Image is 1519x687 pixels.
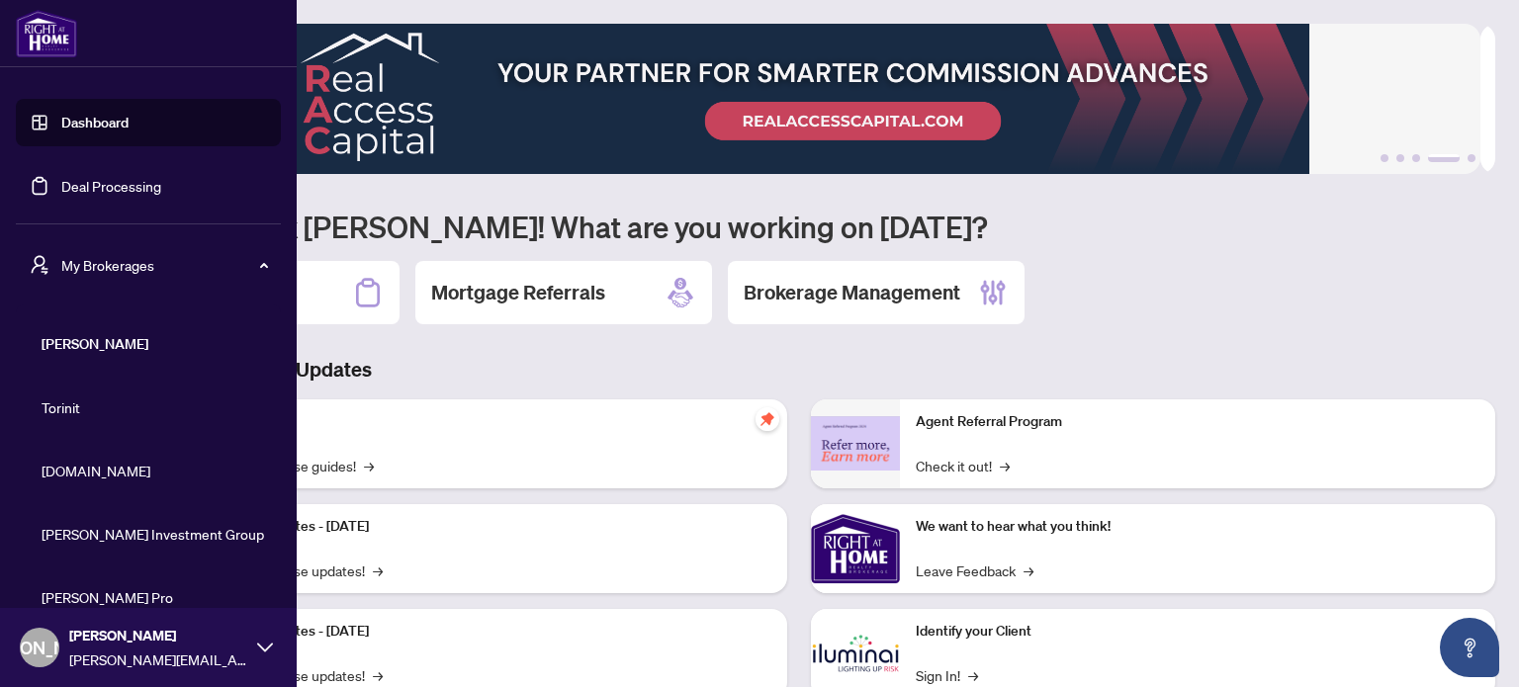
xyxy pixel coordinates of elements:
[61,114,129,131] a: Dashboard
[61,254,267,276] span: My Brokerages
[811,416,900,471] img: Agent Referral Program
[42,396,267,418] span: Torinit
[373,664,383,686] span: →
[916,621,1479,643] p: Identify your Client
[1412,154,1420,162] button: 3
[916,411,1479,433] p: Agent Referral Program
[16,10,77,57] img: logo
[811,504,900,593] img: We want to hear what you think!
[1440,618,1499,677] button: Open asap
[373,559,383,581] span: →
[916,455,1010,476] a: Check it out!→
[208,516,771,538] p: Platform Updates - [DATE]
[431,279,605,306] h2: Mortgage Referrals
[42,586,267,608] span: [PERSON_NAME] Pro
[756,407,779,431] span: pushpin
[103,24,1480,174] img: Slide 3
[1024,559,1033,581] span: →
[968,664,978,686] span: →
[1396,154,1404,162] button: 2
[103,356,1495,384] h3: Brokerage & Industry Updates
[42,523,267,545] span: [PERSON_NAME] Investment Group
[1381,154,1388,162] button: 1
[61,177,161,195] a: Deal Processing
[1468,154,1475,162] button: 5
[103,208,1495,245] h1: Welcome back [PERSON_NAME]! What are you working on [DATE]?
[916,664,978,686] a: Sign In!→
[1428,154,1460,162] button: 4
[208,411,771,433] p: Self-Help
[69,648,247,670] span: [PERSON_NAME][EMAIL_ADDRESS][DOMAIN_NAME]
[208,621,771,643] p: Platform Updates - [DATE]
[42,333,267,355] span: [PERSON_NAME]
[364,455,374,476] span: →
[744,279,960,306] h2: Brokerage Management
[916,559,1033,581] a: Leave Feedback→
[1000,455,1010,476] span: →
[916,516,1479,538] p: We want to hear what you think!
[42,460,267,481] span: [DOMAIN_NAME]
[69,625,247,646] span: [PERSON_NAME]
[30,255,49,275] span: user-switch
